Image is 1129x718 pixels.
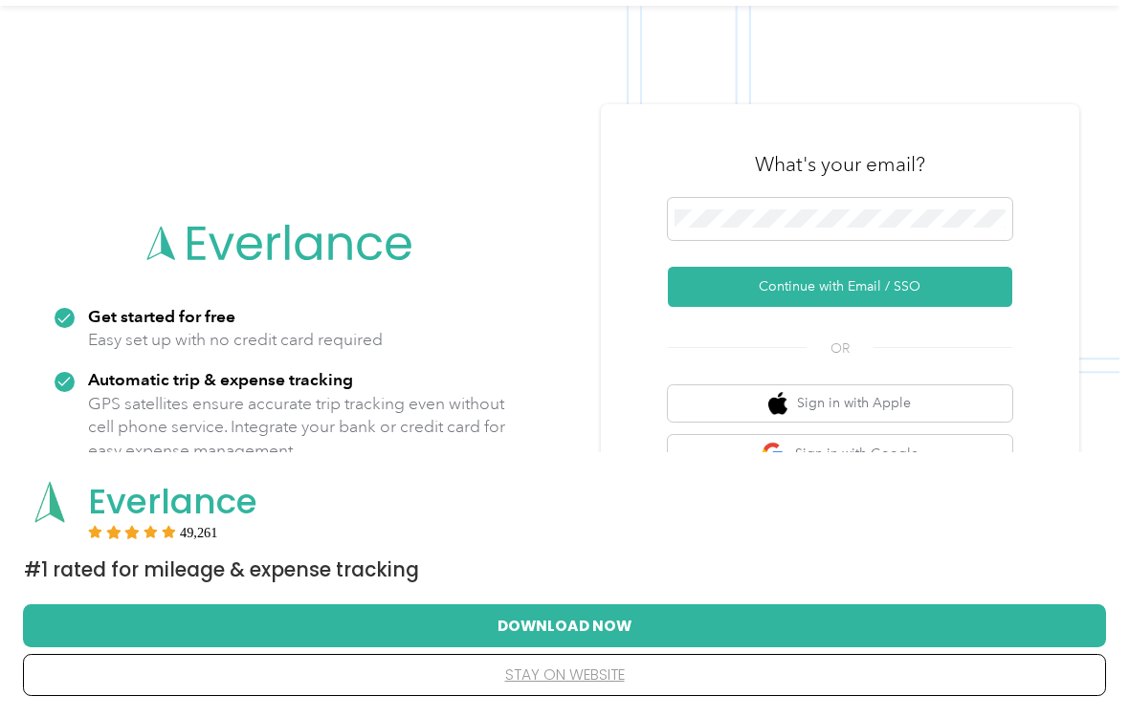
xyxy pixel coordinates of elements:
[54,655,1075,695] button: stay on website
[762,442,786,466] img: google logo
[668,267,1012,307] button: Continue with Email / SSO
[88,392,506,463] p: GPS satellites ensure accurate trip tracking even without cell phone service. Integrate your bank...
[24,476,76,528] img: App logo
[54,605,1075,645] button: Download Now
[180,527,218,538] span: User reviews count
[755,151,925,178] h3: What's your email?
[88,328,383,352] p: Easy set up with no credit card required
[668,435,1012,472] button: google logoSign in with Google
[24,556,419,583] span: #1 Rated for Mileage & Expense Tracking
[807,338,874,359] span: OR
[88,306,235,326] strong: Get started for free
[668,385,1012,423] button: apple logoSign in with Apple
[88,477,257,526] span: Everlance
[768,392,787,416] img: apple logo
[88,525,218,538] div: Rating:5 stars
[88,369,353,389] strong: Automatic trip & expense tracking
